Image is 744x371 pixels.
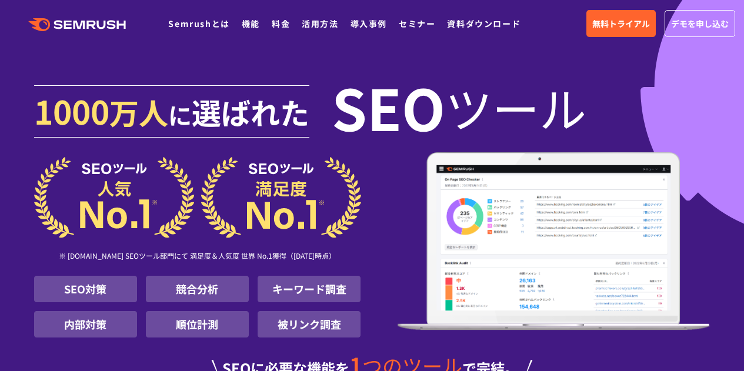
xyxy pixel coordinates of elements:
span: 万人 [109,91,168,133]
span: 無料トライアル [592,17,650,30]
li: キーワード調査 [258,276,361,302]
a: セミナー [399,18,435,29]
a: 無料トライアル [586,10,656,37]
span: ツール [445,83,586,131]
a: Semrushとは [168,18,229,29]
span: に [168,98,192,132]
li: 競合分析 [146,276,249,302]
a: 導入事例 [351,18,387,29]
span: SEO [332,83,445,131]
li: SEO対策 [34,276,137,302]
li: 順位計測 [146,311,249,337]
a: 料金 [272,18,290,29]
div: ※ [DOMAIN_NAME] SEOツール部門にて 満足度＆人気度 世界 No.1獲得（[DATE]時点） [34,238,361,276]
span: 1000 [34,87,109,134]
a: 活用方法 [302,18,338,29]
li: 被リンク調査 [258,311,361,337]
span: デモを申し込む [671,17,729,30]
li: 内部対策 [34,311,137,337]
span: 選ばれた [192,91,309,133]
a: 資料ダウンロード [447,18,521,29]
a: 機能 [242,18,260,29]
a: デモを申し込む [665,10,735,37]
